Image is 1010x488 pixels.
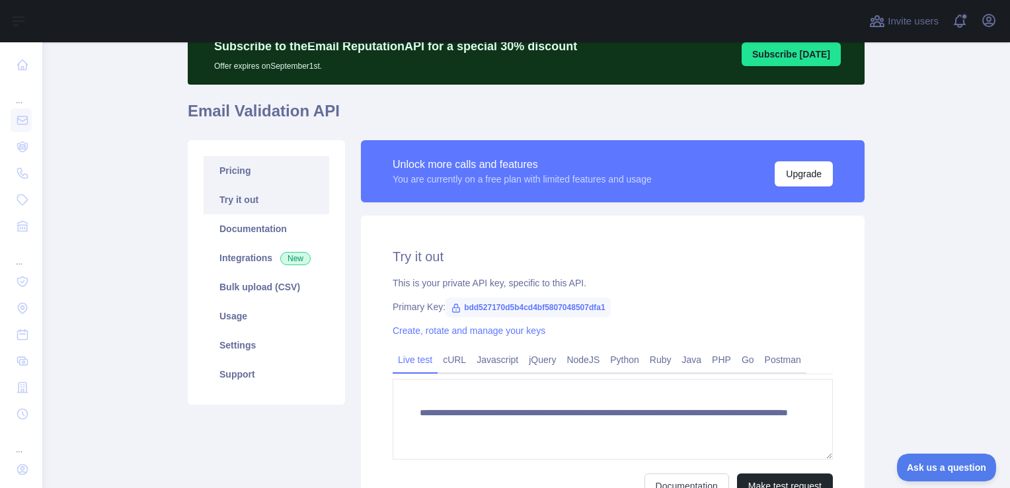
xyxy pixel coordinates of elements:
[644,349,677,370] a: Ruby
[393,325,545,336] a: Create, rotate and manage your keys
[393,157,652,173] div: Unlock more calls and features
[888,14,939,29] span: Invite users
[446,298,610,317] span: bdd527170d5b4cd4bf5807048507dfa1
[605,349,644,370] a: Python
[897,454,997,481] iframe: Toggle Customer Support
[759,349,806,370] a: Postman
[204,214,329,243] a: Documentation
[214,37,577,56] p: Subscribe to the Email Reputation API for a special 30 % discount
[393,276,833,290] div: This is your private API key, specific to this API.
[393,300,833,313] div: Primary Key:
[775,161,833,186] button: Upgrade
[867,11,941,32] button: Invite users
[204,360,329,389] a: Support
[471,349,524,370] a: Javascript
[204,156,329,185] a: Pricing
[677,349,707,370] a: Java
[204,272,329,302] a: Bulk upload (CSV)
[393,349,438,370] a: Live test
[204,185,329,214] a: Try it out
[214,56,577,71] p: Offer expires on September 1st.
[742,42,841,66] button: Subscribe [DATE]
[11,241,32,267] div: ...
[393,247,833,266] h2: Try it out
[204,243,329,272] a: Integrations New
[204,302,329,331] a: Usage
[561,349,605,370] a: NodeJS
[204,331,329,360] a: Settings
[280,252,311,265] span: New
[393,173,652,186] div: You are currently on a free plan with limited features and usage
[524,349,561,370] a: jQuery
[438,349,471,370] a: cURL
[736,349,759,370] a: Go
[188,101,865,132] h1: Email Validation API
[11,79,32,106] div: ...
[707,349,736,370] a: PHP
[11,428,32,455] div: ...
